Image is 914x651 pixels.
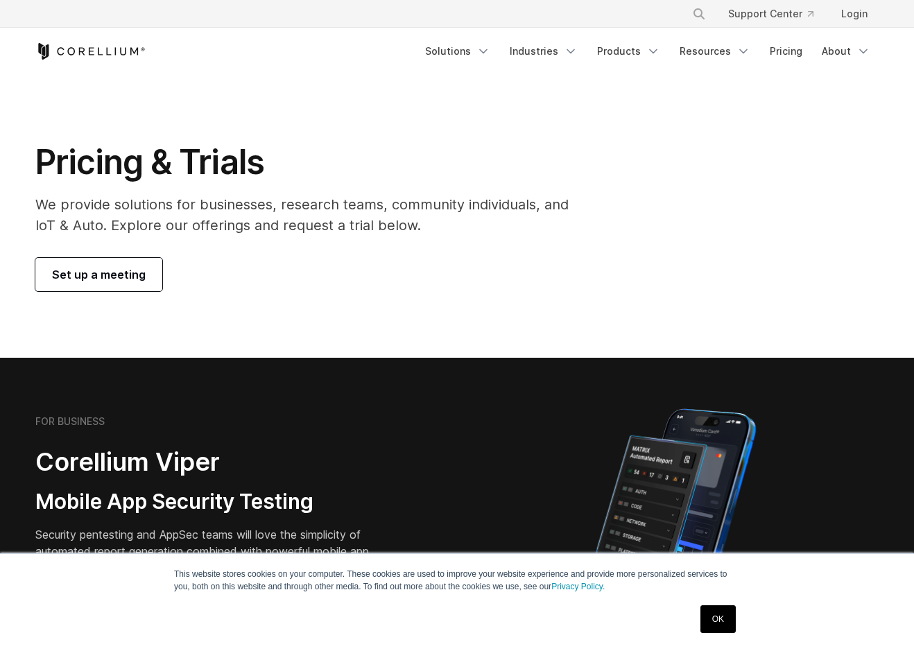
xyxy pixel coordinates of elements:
[35,194,588,236] p: We provide solutions for businesses, research teams, community individuals, and IoT & Auto. Explo...
[417,39,879,64] div: Navigation Menu
[675,1,879,26] div: Navigation Menu
[717,1,825,26] a: Support Center
[761,39,811,64] a: Pricing
[35,446,390,478] h2: Corellium Viper
[35,415,105,428] h6: FOR BUSINESS
[35,489,390,515] h3: Mobile App Security Testing
[551,582,605,591] a: Privacy Policy.
[174,568,740,593] p: This website stores cookies on your computer. These cookies are used to improve your website expe...
[700,605,736,633] a: OK
[52,266,146,283] span: Set up a meeting
[501,39,586,64] a: Industries
[571,402,779,645] img: Corellium MATRIX automated report on iPhone showing app vulnerability test results across securit...
[35,258,162,291] a: Set up a meeting
[589,39,669,64] a: Products
[417,39,499,64] a: Solutions
[35,141,588,183] h1: Pricing & Trials
[35,526,390,576] p: Security pentesting and AppSec teams will love the simplicity of automated report generation comb...
[687,1,712,26] button: Search
[830,1,879,26] a: Login
[671,39,759,64] a: Resources
[35,43,146,60] a: Corellium Home
[813,39,879,64] a: About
